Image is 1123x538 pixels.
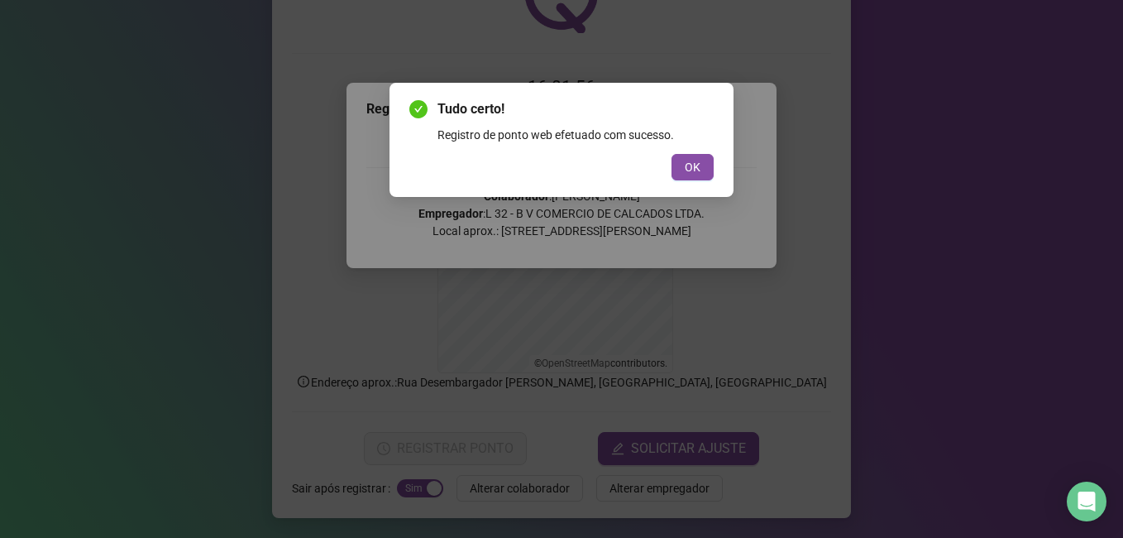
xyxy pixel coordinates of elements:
div: Open Intercom Messenger [1067,482,1106,521]
div: Registro de ponto web efetuado com sucesso. [437,126,714,144]
span: Tudo certo! [437,99,714,119]
span: OK [685,158,700,176]
span: check-circle [409,100,428,118]
button: OK [671,154,714,180]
